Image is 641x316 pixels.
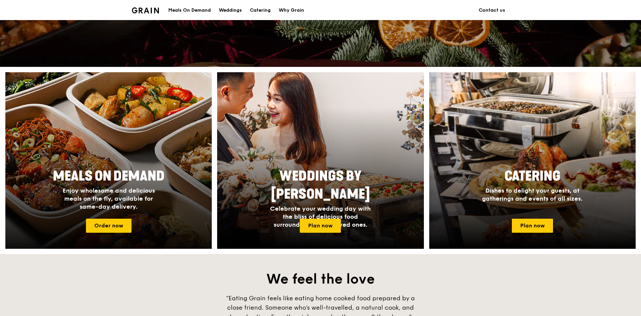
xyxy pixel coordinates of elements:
[53,168,165,184] span: Meals On Demand
[271,168,370,202] span: Weddings by [PERSON_NAME]
[250,0,271,20] div: Catering
[219,0,242,20] div: Weddings
[217,72,424,249] img: weddings-card.4f3003b8.jpg
[300,219,341,233] a: Plan now
[429,72,636,249] img: catering-card.e1cfaf3e.jpg
[475,0,509,20] a: Contact us
[5,72,212,249] a: Meals On DemandEnjoy wholesome and delicious meals on the fly, available for same-day delivery.Or...
[482,187,582,202] span: Dishes to delight your guests, at gatherings and events of all sizes.
[279,0,304,20] div: Why Grain
[275,0,308,20] a: Why Grain
[86,219,131,233] a: Order now
[215,0,246,20] a: Weddings
[63,187,155,210] span: Enjoy wholesome and delicious meals on the fly, available for same-day delivery.
[246,0,275,20] a: Catering
[512,219,553,233] a: Plan now
[270,205,371,228] span: Celebrate your wedding day with the bliss of delicious food surrounded by your loved ones.
[132,7,159,13] img: Grain
[168,0,211,20] div: Meals On Demand
[217,72,424,249] a: Weddings by [PERSON_NAME]Celebrate your wedding day with the bliss of delicious food surrounded b...
[429,72,636,249] a: CateringDishes to delight your guests, at gatherings and events of all sizes.Plan now
[505,168,560,184] span: Catering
